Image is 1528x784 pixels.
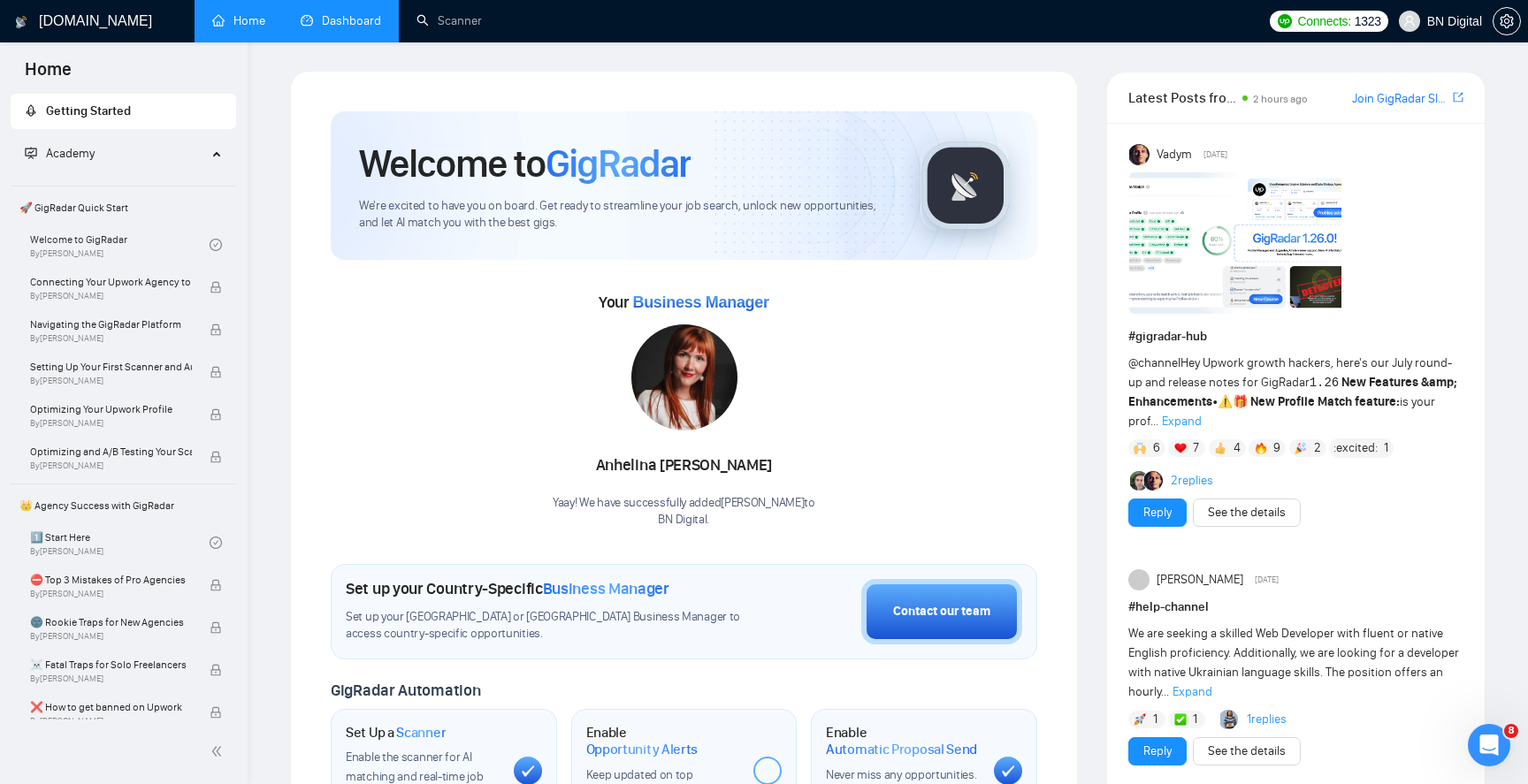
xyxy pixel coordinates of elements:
span: lock [210,664,222,676]
button: Reply [1128,737,1187,765]
span: Academy [46,146,95,161]
img: Abdul Hanan Asif [1220,710,1240,729]
h1: # help-channel [1128,598,1463,617]
button: See the details [1193,499,1301,527]
span: 2 hours ago [1253,93,1308,105]
button: See the details [1193,737,1301,765]
span: Getting Started [46,103,131,118]
span: Expand [1162,414,1202,429]
div: Contact our team [893,602,990,621]
span: ⚠️ [1218,394,1233,409]
span: Business Manager [632,293,768,311]
span: lock [210,323,222,336]
span: 🚀 GigRadar Quick Start [12,190,234,225]
img: gigradar-logo.png [921,141,1010,230]
span: Optimizing Your Upwork Profile [30,400,192,418]
span: 1 [1193,711,1197,728]
span: Latest Posts from the GigRadar Community [1128,87,1237,109]
img: 🚀 [1134,713,1146,726]
img: upwork-logo.png [1278,14,1292,28]
span: double-left [210,742,228,760]
img: ✅ [1174,713,1187,726]
span: 2 [1314,439,1321,457]
span: Scanner [396,724,446,742]
span: :excited: [1333,438,1378,458]
h1: Enable [586,724,740,758]
span: 1 [1384,439,1388,457]
span: lock [210,621,222,634]
span: 🎁 [1233,394,1248,409]
span: user [1403,15,1416,27]
span: Expand [1173,684,1212,699]
p: BN Digital . [553,512,815,529]
a: 1replies [1247,711,1287,728]
span: 9 [1273,439,1280,457]
span: By [PERSON_NAME] [30,589,192,599]
h1: # gigradar-hub [1128,327,1463,346]
span: lock [210,451,222,463]
span: ❌ How to get banned on Upwork [30,698,192,716]
h1: Welcome to [359,140,691,187]
img: logo [15,8,27,36]
span: lock [210,366,222,378]
span: lock [210,281,222,293]
img: Alex B [1130,471,1150,491]
span: By [PERSON_NAME] [30,376,192,386]
a: homeHome [212,13,265,28]
span: 1 [1153,711,1157,728]
span: We are seeking a skilled Web Developer with fluent or native English proficiency. Additionally, w... [1128,626,1459,699]
li: Getting Started [11,94,236,129]
span: setting [1494,14,1520,28]
span: Setting Up Your First Scanner and Auto-Bidder [30,358,192,376]
span: [PERSON_NAME] [1157,570,1243,590]
span: check-circle [210,239,222,251]
span: By [PERSON_NAME] [30,716,192,727]
h1: Enable [826,724,980,758]
button: Contact our team [861,579,1022,644]
a: setting [1493,14,1521,28]
span: Connects: [1297,11,1350,31]
span: Opportunity Alerts [586,741,699,758]
span: By [PERSON_NAME] [30,631,192,642]
span: [DATE] [1203,147,1227,163]
span: 4 [1234,439,1241,457]
span: Home [11,57,86,94]
span: 8 [1504,724,1518,738]
span: 👑 Agency Success with GigRadar [12,488,234,523]
span: [DATE] [1255,572,1279,588]
span: check-circle [210,537,222,549]
span: GigRadar [546,140,691,187]
span: 1323 [1355,11,1381,31]
a: searchScanner [416,13,482,28]
span: 🌚 Rookie Traps for New Agencies [30,613,192,631]
span: Your [599,293,769,312]
span: GigRadar Automation [331,681,480,700]
a: See the details [1208,742,1286,761]
span: lock [210,706,222,719]
a: Join GigRadar Slack Community [1352,89,1449,109]
span: Business Manager [543,579,669,598]
span: Navigating the GigRadar Platform [30,316,192,333]
a: 2replies [1171,472,1213,490]
a: Welcome to GigRadarBy[PERSON_NAME] [30,225,210,264]
span: rocket [25,104,37,117]
span: Set up your [GEOGRAPHIC_DATA] or [GEOGRAPHIC_DATA] Business Manager to access country-specific op... [346,609,752,643]
span: We're excited to have you on board. Get ready to streamline your job search, unlock new opportuni... [359,198,892,232]
span: Hey Upwork growth hackers, here's our July round-up and release notes for GigRadar • is your prof... [1128,355,1458,429]
span: @channel [1128,355,1180,370]
h1: Set Up a [346,724,446,742]
a: Reply [1143,503,1172,522]
span: export [1453,90,1463,104]
code: 1.26 [1310,376,1340,390]
span: By [PERSON_NAME] [30,418,192,429]
a: Reply [1143,742,1172,761]
strong: New Profile Match feature: [1250,394,1400,409]
span: By [PERSON_NAME] [30,291,192,301]
span: fund-projection-screen [25,147,37,159]
span: By [PERSON_NAME] [30,333,192,344]
span: lock [210,579,222,591]
img: ❤️ [1174,442,1187,454]
span: Academy [25,146,95,161]
img: F09AC4U7ATU-image.png [1129,172,1341,314]
span: lock [210,408,222,421]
